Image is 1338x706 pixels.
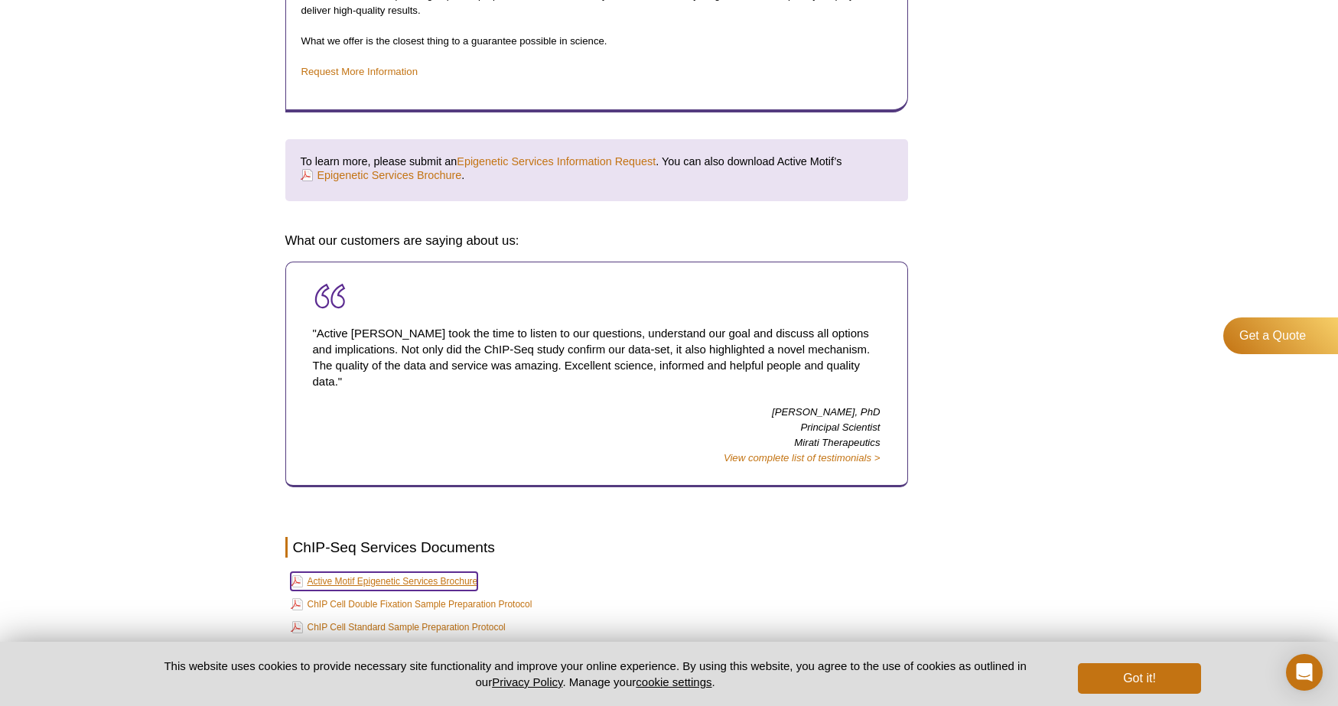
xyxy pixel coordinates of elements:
[1223,317,1338,354] a: Get a Quote
[301,34,892,49] p: What we offer is the closest thing to a guarantee possible in science.
[492,675,562,688] a: Privacy Policy
[313,405,881,466] p: [PERSON_NAME], PhD Principal Scientist Mirati Therapeutics
[291,595,532,613] a: ChIP Cell Double Fixation Sample Preparation Protocol
[301,66,418,77] a: Request More Information
[313,310,881,405] p: "Active [PERSON_NAME] took the time to listen to our questions, understand our goal and discuss a...
[301,167,462,184] a: Epigenetic Services Brochure
[1286,654,1323,691] div: Open Intercom Messenger
[457,155,656,168] a: Epigenetic Services Information Request
[291,618,506,636] a: ChIP Cell Standard Sample Preparation Protocol
[1078,663,1200,694] button: Got it!
[138,658,1053,690] p: This website uses cookies to provide necessary site functionality and improve your online experie...
[301,155,893,182] h4: To learn more, please submit an . You can also download Active Motif’s .
[291,572,478,591] a: Active Motif Epigenetic Services Brochure
[285,232,908,250] h3: What our customers are saying about us:
[636,675,711,688] button: cookie settings
[285,537,908,558] h2: ChIP-Seq Services Documents
[724,452,881,464] a: View complete list of testimonials >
